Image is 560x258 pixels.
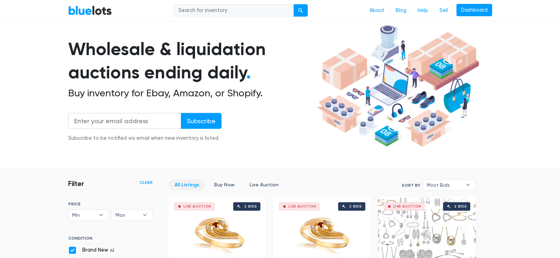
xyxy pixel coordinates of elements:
[169,179,205,190] a: All Listings
[412,4,434,17] a: Help
[72,210,95,220] span: Min
[68,113,181,129] input: Enter your email address
[140,179,153,186] a: Clear
[434,4,454,17] a: Sell
[108,248,117,253] span: 62
[402,182,420,188] label: Sort By
[68,179,84,188] h3: Filter
[68,236,153,244] h6: CONDITION
[208,179,241,190] a: Buy Now
[68,5,112,16] a: BlueLots
[456,4,492,17] a: Dashboard
[244,205,257,208] div: 3 bids
[183,205,211,208] div: Live Auction
[243,179,284,190] a: Live Auction
[68,202,153,206] h6: PRICE
[94,210,108,220] b: ▾
[427,180,462,190] span: Most Bids
[349,205,362,208] div: 3 bids
[116,210,139,220] span: Max
[68,37,314,84] h1: Wholesale & liquidation auctions ending daily
[390,4,412,17] a: Blog
[461,180,476,190] b: ▾
[181,113,222,129] input: Subscribe
[393,205,421,208] div: Live Auction
[246,62,251,83] span: .
[174,4,294,17] input: Search for inventory
[454,205,467,208] div: 2 bids
[314,22,482,150] img: hero-ee84e7d0318cb26816c560f6b4441b76977f77a177738b4e94f68c95b2b83dbb.png
[68,246,117,254] label: Brand New
[288,205,316,208] div: Live Auction
[68,87,314,99] h2: Buy inventory for Ebay, Amazon, or Shopify.
[364,4,390,17] a: About
[68,134,222,142] div: Subscribe to be notified via email when new inventory is listed.
[137,210,152,220] b: ▾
